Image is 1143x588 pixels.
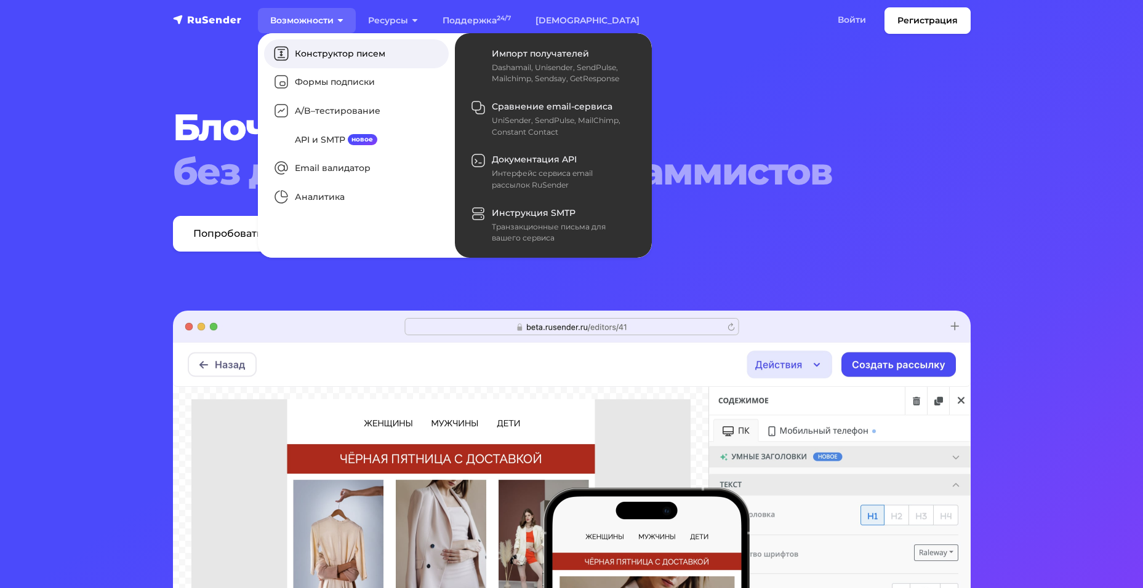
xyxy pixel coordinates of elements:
span: Документация API [492,154,577,165]
a: Импорт получателей Dashamail, Unisender, SendPulse, Mailchimp, Sendsay, GetResponse [461,39,646,92]
a: Возможности [258,8,356,33]
span: Сравнение email-сервиса [492,101,612,112]
a: Аналитика [264,183,449,212]
a: Попробовать бесплатно [173,216,340,252]
a: Формы подписки [264,68,449,97]
h1: Блочный конструктор, [173,105,903,194]
span: Импорт получателей [492,48,589,59]
a: A/B–тестирование [264,97,449,125]
span: новое [348,134,378,145]
img: RuSender [173,14,242,26]
a: Войти [825,7,878,33]
a: Поддержка24/7 [430,8,523,33]
a: Документация API Интерфейс сервиса email рассылок RuSender [461,146,646,199]
div: UniSender, SendPulse, MailChimp, Constant Contact [492,115,631,138]
a: Email валидатор [264,154,449,183]
div: Dashamail, Unisender, SendPulse, Mailchimp, Sendsay, GetResponse [492,62,631,85]
a: Инструкция SMTP Транзакционные письма для вашего сервиса [461,199,646,252]
span: без дизайнеров и программистов [173,149,903,194]
div: Транзакционные письма для вашего сервиса [492,221,631,244]
a: Ресурсы [356,8,430,33]
a: Конструктор писем [264,39,449,68]
div: Интерфейс сервиса email рассылок RuSender [492,168,631,191]
a: [DEMOGRAPHIC_DATA] [523,8,652,33]
span: Инструкция SMTP [492,207,576,218]
a: Сравнение email-сервиса UniSender, SendPulse, MailChimp, Constant Contact [461,92,646,145]
a: Регистрация [884,7,971,34]
sup: 24/7 [497,14,511,22]
a: API и SMTPновое [264,125,449,154]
